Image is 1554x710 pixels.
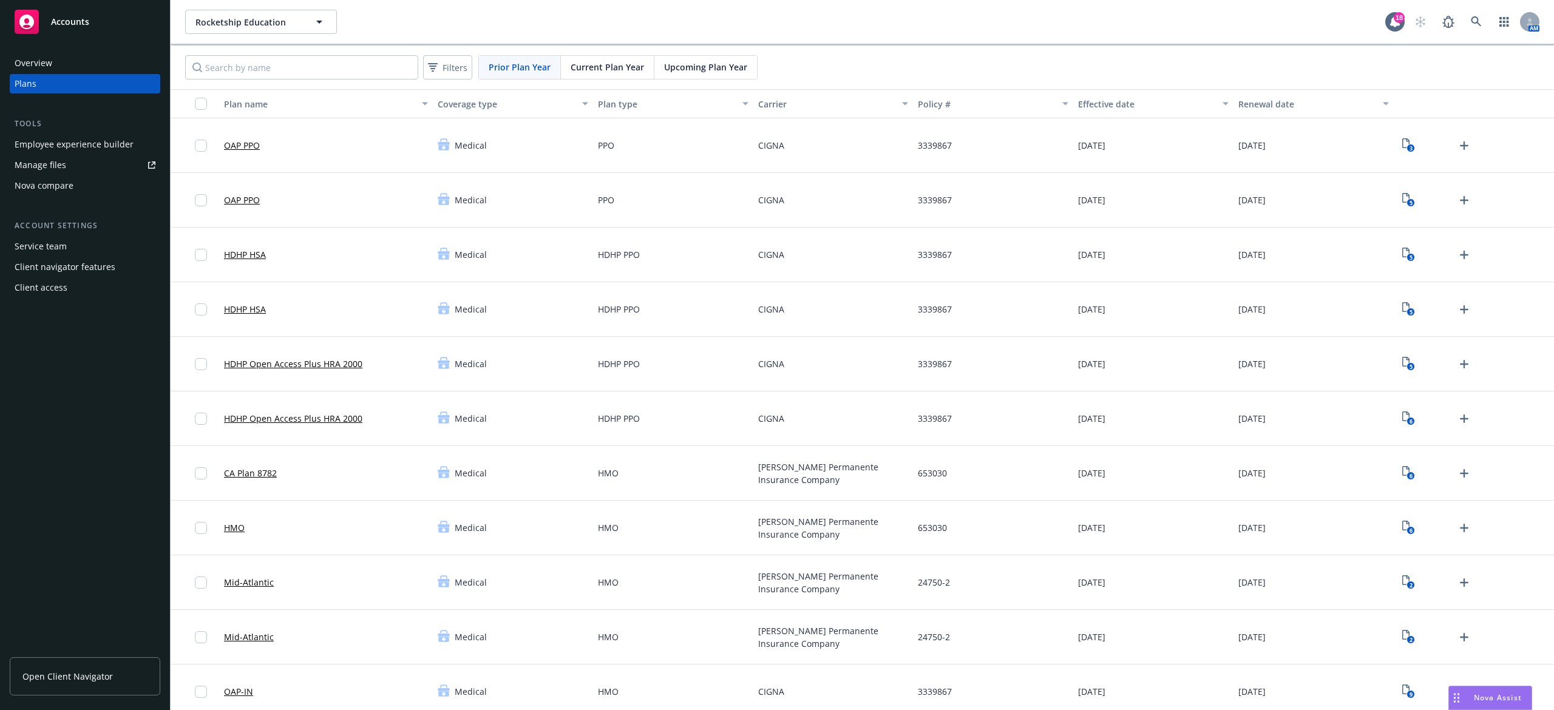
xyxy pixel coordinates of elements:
[1238,98,1376,110] div: Renewal date
[22,670,113,683] span: Open Client Navigator
[195,98,207,110] input: Select all
[1399,191,1418,210] a: View Plan Documents
[185,55,418,79] input: Search by name
[1394,12,1405,23] div: 18
[1399,573,1418,592] a: View Plan Documents
[455,303,487,316] span: Medical
[195,631,207,643] input: Toggle Row Selected
[1454,300,1474,319] a: Upload Plan Documents
[593,89,753,118] button: Plan type
[1399,409,1418,428] a: View Plan Documents
[918,194,952,206] span: 3339867
[1238,521,1266,534] span: [DATE]
[918,248,952,261] span: 3339867
[758,461,909,486] span: [PERSON_NAME] Permanente Insurance Company
[1078,467,1105,479] span: [DATE]
[598,139,614,152] span: PPO
[1399,627,1418,647] a: View Plan Documents
[758,194,784,206] span: CIGNA
[185,10,337,34] button: Rocketship Education
[195,358,207,370] input: Toggle Row Selected
[455,139,487,152] span: Medical
[758,624,909,650] span: [PERSON_NAME] Permanente Insurance Company
[1078,357,1105,370] span: [DATE]
[489,61,551,73] span: Prior Plan Year
[1078,521,1105,534] span: [DATE]
[918,303,952,316] span: 3339867
[753,89,914,118] button: Carrier
[224,303,266,316] a: HDHP HSA
[224,248,266,261] a: HDHP HSA
[1448,686,1532,710] button: Nova Assist
[455,412,487,425] span: Medical
[15,155,66,175] div: Manage files
[598,248,640,261] span: HDHP PPO
[224,412,362,425] a: HDHP Open Access Plus HRA 2000
[1409,418,1412,425] text: 6
[1409,144,1412,152] text: 3
[15,257,115,277] div: Client navigator features
[1454,354,1474,374] a: Upload Plan Documents
[10,220,160,232] div: Account settings
[455,521,487,534] span: Medical
[224,357,362,370] a: HDHP Open Access Plus HRA 2000
[10,257,160,277] a: Client navigator features
[195,16,300,29] span: Rocketship Education
[1454,682,1474,702] a: Upload Plan Documents
[455,194,487,206] span: Medical
[195,522,207,534] input: Toggle Row Selected
[571,61,644,73] span: Current Plan Year
[758,303,784,316] span: CIGNA
[10,135,160,154] a: Employee experience builder
[918,467,947,479] span: 653030
[1238,139,1266,152] span: [DATE]
[438,98,575,110] div: Coverage type
[455,631,487,643] span: Medical
[195,303,207,316] input: Toggle Row Selected
[195,140,207,152] input: Toggle Row Selected
[1409,363,1412,371] text: 5
[758,412,784,425] span: CIGNA
[758,515,909,541] span: [PERSON_NAME] Permanente Insurance Company
[1078,412,1105,425] span: [DATE]
[918,521,947,534] span: 653030
[1078,139,1105,152] span: [DATE]
[1436,10,1461,34] a: Report a Bug
[1399,300,1418,319] a: View Plan Documents
[1464,10,1488,34] a: Search
[15,176,73,195] div: Nova compare
[10,155,160,175] a: Manage files
[1454,627,1474,647] a: Upload Plan Documents
[455,576,487,589] span: Medical
[598,576,619,589] span: HMO
[664,61,747,73] span: Upcoming Plan Year
[224,521,245,534] a: HMO
[1399,245,1418,265] a: View Plan Documents
[1399,136,1418,155] a: View Plan Documents
[219,89,433,118] button: Plan name
[1454,245,1474,265] a: Upload Plan Documents
[455,357,487,370] span: Medical
[224,98,415,110] div: Plan name
[1238,303,1266,316] span: [DATE]
[598,303,640,316] span: HDHP PPO
[195,249,207,261] input: Toggle Row Selected
[1078,248,1105,261] span: [DATE]
[1078,194,1105,206] span: [DATE]
[918,576,950,589] span: 24750-2
[455,685,487,698] span: Medical
[426,59,470,76] span: Filters
[1078,98,1215,110] div: Effective date
[1238,576,1266,589] span: [DATE]
[598,467,619,479] span: HMO
[433,89,593,118] button: Coverage type
[1454,409,1474,428] a: Upload Plan Documents
[10,176,160,195] a: Nova compare
[455,467,487,479] span: Medical
[1238,194,1266,206] span: [DATE]
[1454,191,1474,210] a: Upload Plan Documents
[598,357,640,370] span: HDHP PPO
[10,278,160,297] a: Client access
[1409,472,1412,480] text: 6
[1409,691,1412,698] text: 9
